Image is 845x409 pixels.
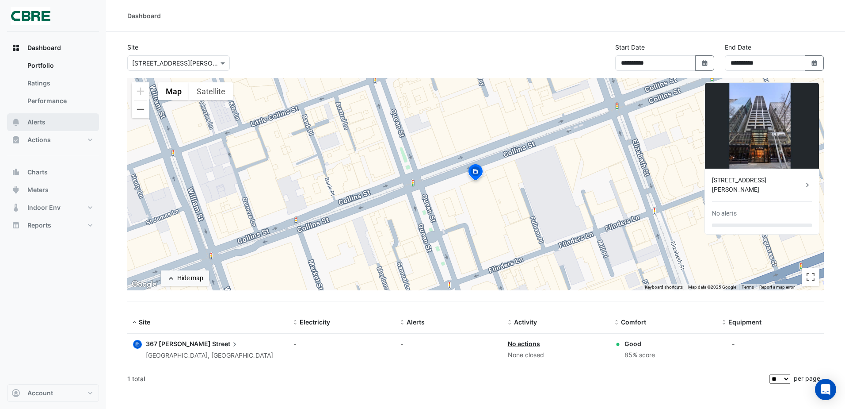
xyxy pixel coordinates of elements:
img: Company Logo [11,7,50,25]
app-icon: Indoor Env [11,203,20,212]
span: Activity [514,318,537,326]
span: Dashboard [27,43,61,52]
div: 85% score [624,350,655,360]
img: 367 Collins Street [705,83,819,169]
div: None closed [508,350,604,360]
a: Terms (opens in new tab) [742,285,754,289]
span: Alerts [407,318,425,326]
label: Site [127,42,138,52]
a: Ratings [20,74,99,92]
div: Dashboard [7,57,99,113]
fa-icon: Select Date [811,59,818,67]
span: Actions [27,135,51,144]
button: Hide map [161,270,209,286]
app-icon: Alerts [11,118,20,127]
span: Meters [27,185,49,194]
div: - [400,339,497,348]
button: Dashboard [7,39,99,57]
span: Indoor Env [27,203,61,212]
button: Charts [7,163,99,181]
label: Start Date [615,42,645,52]
app-icon: Reports [11,221,20,230]
fa-icon: Select Date [701,59,709,67]
img: Google [129,279,159,290]
span: Account [27,389,53,397]
button: Show street map [158,82,189,100]
app-icon: Actions [11,135,20,144]
a: No actions [508,340,540,347]
app-icon: Dashboard [11,43,20,52]
span: 367 [PERSON_NAME] [146,340,211,347]
div: 1 total [127,368,768,390]
button: Keyboard shortcuts [645,284,683,290]
div: - [293,339,390,348]
button: Meters [7,181,99,199]
span: Electricity [300,318,330,326]
span: Alerts [27,118,46,127]
button: Indoor Env [7,199,99,216]
img: site-pin-selected.svg [466,163,485,184]
button: Actions [7,131,99,149]
div: Open Intercom Messenger [815,379,836,400]
button: Reports [7,216,99,234]
div: Good [624,339,655,348]
app-icon: Charts [11,168,20,177]
span: Map data ©2025 Google [688,285,736,289]
span: Comfort [621,318,646,326]
div: - [732,339,735,348]
button: Show satellite imagery [189,82,233,100]
span: Charts [27,168,48,177]
a: Portfolio [20,57,99,74]
button: Zoom out [132,100,149,118]
a: Performance [20,92,99,110]
button: Toggle fullscreen view [802,268,819,286]
a: Open this area in Google Maps (opens a new window) [129,279,159,290]
label: End Date [725,42,751,52]
button: Alerts [7,113,99,131]
div: Dashboard [127,11,161,20]
div: Hide map [177,274,203,283]
span: Street [212,339,239,349]
div: No alerts [712,209,737,218]
button: Account [7,384,99,402]
span: Equipment [728,318,761,326]
div: [GEOGRAPHIC_DATA], [GEOGRAPHIC_DATA] [146,351,273,361]
div: [STREET_ADDRESS][PERSON_NAME] [712,176,803,194]
span: Site [139,318,150,326]
span: per page [794,374,820,382]
app-icon: Meters [11,185,20,194]
a: Report a map error [759,285,795,289]
button: Zoom in [132,82,149,100]
span: Reports [27,221,51,230]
